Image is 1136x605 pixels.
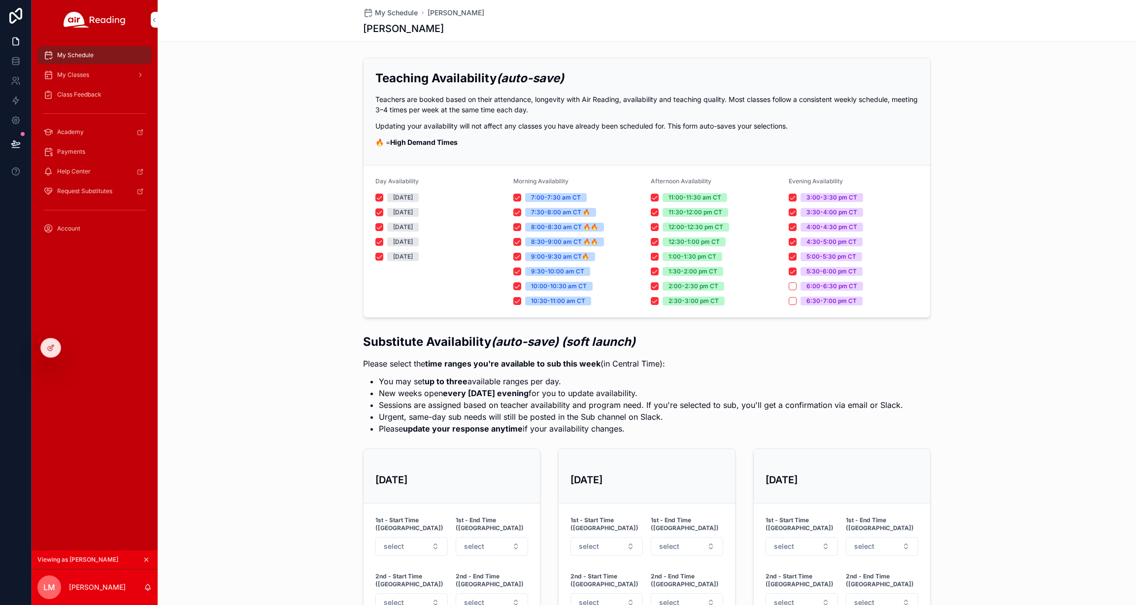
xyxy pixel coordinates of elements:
[668,252,716,261] div: 1:00-1:30 pm CT
[806,297,857,305] div: 6:30-7:00 pm CT
[57,148,85,156] span: Payments
[651,516,723,532] strong: 1st - End Time ([GEOGRAPHIC_DATA])
[393,193,413,202] div: [DATE]
[375,8,418,18] span: My Schedule
[37,46,152,64] a: My Schedule
[846,516,918,532] strong: 1st - End Time ([GEOGRAPHIC_DATA])
[375,472,528,487] h3: [DATE]
[570,472,723,487] h3: [DATE]
[37,86,152,103] a: Class Feedback
[651,177,711,185] span: Afternoon Availability
[57,71,89,79] span: My Classes
[806,282,857,291] div: 6:00-6:30 pm CT
[854,541,874,551] span: select
[668,223,723,232] div: 12:00-12:30 pm CT
[789,177,843,185] span: Evening Availability
[456,572,528,588] strong: 2nd - End Time ([GEOGRAPHIC_DATA])
[456,537,528,556] button: Select Button
[379,399,903,411] li: Sessions are assigned based on teacher availability and program need. If you're selected to sub, ...
[403,424,523,434] strong: update your response anytime
[37,123,152,141] a: Academy
[57,128,84,136] span: Academy
[766,537,838,556] button: Select Button
[37,556,118,564] span: Viewing as [PERSON_NAME]
[668,208,722,217] div: 11:30-12:00 pm CT
[766,516,838,532] strong: 1st - Start Time ([GEOGRAPHIC_DATA])
[668,267,717,276] div: 1:30-2:00 pm CT
[37,143,152,161] a: Payments
[375,177,419,185] span: Day Availability
[393,223,413,232] div: [DATE]
[393,208,413,217] div: [DATE]
[375,94,918,115] p: Teachers are booked based on their attendance, longevity with Air Reading, availability and teach...
[668,297,719,305] div: 2:30-3:00 pm CT
[425,359,601,369] strong: time ranges you're available to sub this week
[846,572,918,588] strong: 2nd - End Time ([GEOGRAPHIC_DATA])
[806,223,857,232] div: 4:00-4:30 pm CT
[651,537,723,556] button: Select Button
[570,572,643,588] strong: 2nd - Start Time ([GEOGRAPHIC_DATA])
[32,39,158,250] div: scrollable content
[443,388,529,398] strong: every [DATE] evening
[375,121,918,131] p: Updating your availability will not affect any classes you have already been scheduled for. This ...
[375,70,918,86] h2: Teaching Availability
[668,193,721,202] div: 11:00-11:30 am CT
[513,177,568,185] span: Morning Availability
[363,8,418,18] a: My Schedule
[531,208,590,217] div: 7:30-8:00 am CT 🔥
[37,66,152,84] a: My Classes
[375,537,448,556] button: Select Button
[390,138,458,146] strong: High Demand Times
[774,541,794,551] span: select
[531,282,587,291] div: 10:00-10:30 am CT
[846,537,918,556] button: Select Button
[766,472,918,487] h3: [DATE]
[363,334,903,350] h2: Substitute Availability
[651,572,723,588] strong: 2nd - End Time ([GEOGRAPHIC_DATA])
[806,208,857,217] div: 3:30-4:00 pm CT
[379,411,903,423] li: Urgent, same-day sub needs will still be posted in the Sub channel on Slack.
[428,8,484,18] a: [PERSON_NAME]
[37,220,152,237] a: Account
[379,387,903,399] li: New weeks open for you to update availability.
[375,516,448,532] strong: 1st - Start Time ([GEOGRAPHIC_DATA])
[531,223,598,232] div: 8:00-8:30 am CT 🔥🔥
[363,22,444,35] h1: [PERSON_NAME]
[57,225,80,233] span: Account
[69,582,126,592] p: [PERSON_NAME]
[531,252,589,261] div: 9:00-9:30 am CT🔥
[497,71,564,85] em: (auto-save)
[393,237,413,246] div: [DATE]
[57,91,101,99] span: Class Feedback
[393,252,413,261] div: [DATE]
[57,168,91,175] span: Help Center
[363,358,903,370] p: Please select the (in Central Time):
[375,572,448,588] strong: 2nd - Start Time ([GEOGRAPHIC_DATA])
[806,252,856,261] div: 5:00-5:30 pm CT
[375,137,918,147] p: 🔥 =
[806,193,857,202] div: 3:00-3:30 pm CT
[37,182,152,200] a: Request Substitutes
[806,237,857,246] div: 4:30-5:00 pm CT
[806,267,857,276] div: 5:30-6:00 pm CT
[491,335,635,349] em: (auto-save) (soft launch)
[379,423,903,435] li: Please if your availability changes.
[57,51,94,59] span: My Schedule
[57,187,112,195] span: Request Substitutes
[464,541,484,551] span: select
[43,581,55,593] span: LM
[531,267,584,276] div: 9:30-10:00 am CT
[379,375,903,387] li: You may set available ranges per day.
[531,237,598,246] div: 8:30-9:00 am CT 🔥🔥
[668,237,720,246] div: 12:30-1:00 pm CT
[456,516,528,532] strong: 1st - End Time ([GEOGRAPHIC_DATA])
[570,516,643,532] strong: 1st - Start Time ([GEOGRAPHIC_DATA])
[668,282,718,291] div: 2:00-2:30 pm CT
[64,12,126,28] img: App logo
[766,572,838,588] strong: 2nd - Start Time ([GEOGRAPHIC_DATA])
[659,541,679,551] span: select
[579,541,599,551] span: select
[425,376,468,386] strong: up to three
[570,537,643,556] button: Select Button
